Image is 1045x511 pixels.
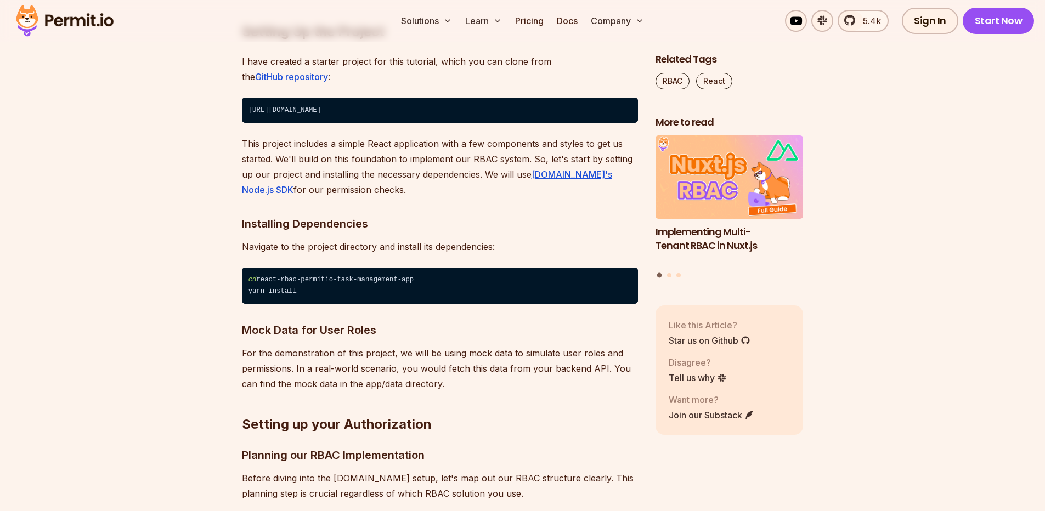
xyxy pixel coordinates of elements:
p: This project includes a simple React application with a few components and styles to get us start... [242,136,638,197]
p: I have created a starter project for this tutorial, which you can clone from the : [242,54,638,84]
a: Start Now [963,8,1035,34]
code: [URL][DOMAIN_NAME] [242,98,638,123]
a: RBAC [656,73,690,89]
a: Implementing Multi-Tenant RBAC in Nuxt.jsImplementing Multi-Tenant RBAC in Nuxt.js [656,136,804,266]
button: Go to slide 1 [657,273,662,278]
li: 1 of 3 [656,136,804,266]
button: Learn [461,10,506,32]
code: react-rbac-permitio-task-management-app yarn install [242,268,638,304]
a: React [696,73,732,89]
h2: Related Tags [656,53,804,66]
h3: Planning our RBAC Implementation [242,446,638,464]
p: Navigate to the project directory and install its dependencies: [242,239,638,254]
a: GitHub repository [255,71,328,82]
a: Sign In [902,8,958,34]
img: Permit logo [11,2,118,39]
p: Disagree? [669,356,727,369]
a: Join our Substack [669,408,754,422]
h3: Implementing Multi-Tenant RBAC in Nuxt.js [656,225,804,253]
h2: More to read [656,116,804,129]
a: 5.4k [838,10,889,32]
a: Star us on Github [669,334,750,347]
a: [DOMAIN_NAME]'s Node.js SDK [242,169,612,195]
h3: Installing Dependencies [242,215,638,232]
p: Want more? [669,393,754,406]
a: Docs [552,10,582,32]
p: Before diving into the [DOMAIN_NAME] setup, let's map out our RBAC structure clearly. This planni... [242,470,638,501]
a: Tell us why [669,371,727,384]
span: cd [248,276,257,283]
p: For the demonstration of this project, we will be using mock data to simulate user roles and perm... [242,345,638,391]
img: Implementing Multi-Tenant RBAC in Nuxt.js [656,136,804,219]
h3: Mock Data for User Roles [242,321,638,339]
button: Solutions [397,10,456,32]
span: 5.4k [856,14,881,27]
button: Go to slide 3 [676,273,681,277]
a: Pricing [511,10,548,32]
button: Company [586,10,648,32]
p: Like this Article? [669,319,750,332]
h2: Setting up your Authorization [242,372,638,433]
div: Posts [656,136,804,280]
button: Go to slide 2 [667,273,671,277]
